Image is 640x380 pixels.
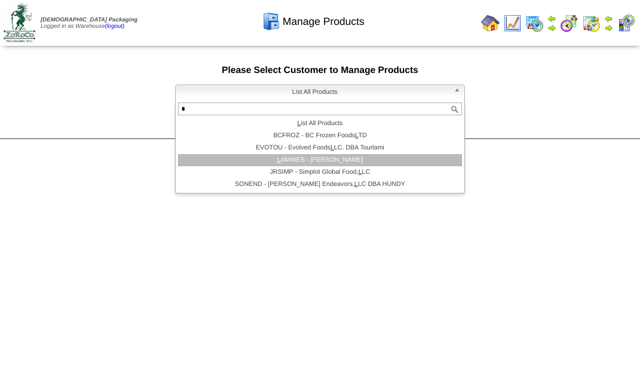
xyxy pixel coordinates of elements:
img: arrowright.gif [604,23,613,32]
img: calendarcustomer.gif [617,14,635,32]
li: ist All Products [178,118,462,130]
img: calendarprod.gif [525,14,544,32]
li: SONEND - [PERSON_NAME] Endeavors, LC DBA HUNDY [178,178,462,191]
li: AMWES - [PERSON_NAME] [178,154,462,166]
span: [DEMOGRAPHIC_DATA] Packaging [41,17,137,23]
em: L [277,156,281,163]
span: Manage Products [282,16,364,28]
img: zoroco-logo-small.webp [3,3,35,42]
em: L [355,132,358,139]
em: L [297,120,301,127]
li: JRSIMP - Simplot Global Food, LC [178,166,462,178]
span: List All Products [180,85,449,99]
em: L [330,144,334,151]
img: line_graph.gif [503,14,522,32]
img: calendarblend.gif [560,14,579,32]
li: EVOTOU - Evolved Foods LC. DBA Tourlami [178,142,462,154]
img: arrowleft.gif [604,14,613,23]
a: (logout) [105,23,125,30]
img: arrowright.gif [547,23,557,32]
li: BCFROZ - BC Frozen Foods TD [178,130,462,142]
em: L [358,169,362,176]
img: cabinet.gif [262,12,281,31]
span: Logged in as Warehouse [41,17,137,30]
em: L [354,181,358,188]
span: Please Select Customer to Manage Products [222,65,419,75]
img: calendarinout.gif [582,14,601,32]
img: arrowleft.gif [547,14,557,23]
